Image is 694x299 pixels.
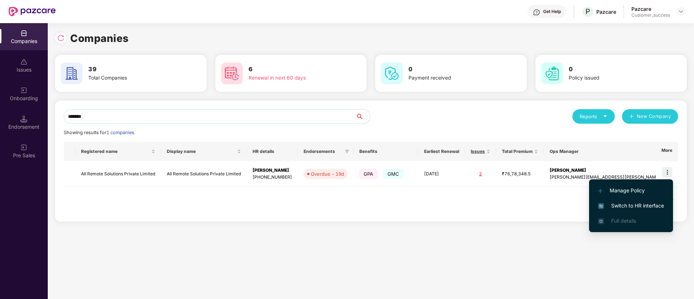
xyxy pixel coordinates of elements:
div: Overdue - 19d [311,170,344,178]
div: ₹76,78,348.5 [502,171,538,178]
img: svg+xml;base64,PHN2ZyB3aWR0aD0iMjAiIGhlaWdodD0iMjAiIHZpZXdCb3g9IjAgMCAyMCAyMCIgZmlsbD0ibm9uZSIgeG... [20,144,27,151]
img: svg+xml;base64,PHN2ZyB4bWxucz0iaHR0cDovL3d3dy53My5vcmcvMjAwMC9zdmciIHdpZHRoPSI2MCIgaGVpZ2h0PSI2MC... [541,63,563,84]
span: caret-down [603,114,608,119]
img: icon [662,167,672,177]
th: Display name [161,142,247,161]
img: svg+xml;base64,PHN2ZyB4bWxucz0iaHR0cDovL3d3dy53My5vcmcvMjAwMC9zdmciIHdpZHRoPSIxNi4zNjMiIGhlaWdodD... [598,218,604,224]
th: Registered name [75,142,161,161]
h3: 39 [88,65,179,74]
div: Total Companies [88,74,179,82]
div: [PHONE_NUMBER] [253,174,292,181]
span: Ops Manager [550,149,690,154]
span: Full details [611,218,636,224]
button: search [355,109,371,124]
img: svg+xml;base64,PHN2ZyB4bWxucz0iaHR0cDovL3d3dy53My5vcmcvMjAwMC9zdmciIHdpZHRoPSIxMi4yMDEiIGhlaWdodD... [598,189,602,193]
span: search [355,114,370,119]
h1: Companies [70,30,129,46]
span: Display name [167,149,236,154]
div: 2 [471,171,490,178]
button: plusNew Company [622,109,678,124]
span: Showing results for [64,130,135,135]
th: Benefits [354,142,418,161]
span: filter [345,149,349,154]
span: Endorsements [304,149,342,154]
span: filter [343,147,351,156]
span: GPA [359,169,378,179]
span: Total Premium [502,149,533,154]
img: svg+xml;base64,PHN2ZyBpZD0iQ29tcGFuaWVzIiB4bWxucz0iaHR0cDovL3d3dy53My5vcmcvMjAwMC9zdmciIHdpZHRoPS... [20,30,27,37]
span: Manage Policy [598,187,664,195]
img: svg+xml;base64,PHN2ZyB3aWR0aD0iMTQuNSIgaGVpZ2h0PSIxNC41IiB2aWV3Qm94PSIwIDAgMTYgMTYiIGZpbGw9Im5vbm... [20,115,27,123]
img: svg+xml;base64,PHN2ZyBpZD0iSGVscC0zMngzMiIgeG1sbnM9Imh0dHA6Ly93d3cudzMub3JnLzIwMDAvc3ZnIiB3aWR0aD... [533,9,540,16]
th: HR details [247,142,298,161]
h3: 0 [569,65,660,74]
td: All Remote Solutions Private Limited [75,161,161,187]
td: [DATE] [418,161,465,187]
span: plus [629,114,634,120]
span: Switch to HR interface [598,202,664,210]
img: svg+xml;base64,PHN2ZyBpZD0iRHJvcGRvd24tMzJ4MzIiIHhtbG5zPSJodHRwOi8vd3d3LnczLm9yZy8yMDAwL3N2ZyIgd2... [678,9,684,14]
img: svg+xml;base64,PHN2ZyBpZD0iUmVsb2FkLTMyeDMyIiB4bWxucz0iaHR0cDovL3d3dy53My5vcmcvMjAwMC9zdmciIHdpZH... [57,34,64,42]
img: svg+xml;base64,PHN2ZyBpZD0iSXNzdWVzX2Rpc2FibGVkIiB4bWxucz0iaHR0cDovL3d3dy53My5vcmcvMjAwMC9zdmciIH... [20,58,27,65]
div: Pazcare [596,8,616,15]
img: svg+xml;base64,PHN2ZyB4bWxucz0iaHR0cDovL3d3dy53My5vcmcvMjAwMC9zdmciIHdpZHRoPSI2MCIgaGVpZ2h0PSI2MC... [61,63,82,84]
img: svg+xml;base64,PHN2ZyB4bWxucz0iaHR0cDovL3d3dy53My5vcmcvMjAwMC9zdmciIHdpZHRoPSIxNiIgaGVpZ2h0PSIxNi... [598,203,604,209]
img: svg+xml;base64,PHN2ZyB3aWR0aD0iMjAiIGhlaWdodD0iMjAiIHZpZXdCb3g9IjAgMCAyMCAyMCIgZmlsbD0ibm9uZSIgeG... [20,87,27,94]
img: svg+xml;base64,PHN2ZyB4bWxucz0iaHR0cDovL3d3dy53My5vcmcvMjAwMC9zdmciIHdpZHRoPSI2MCIgaGVpZ2h0PSI2MC... [381,63,403,84]
img: New Pazcare Logo [9,7,56,16]
div: Pazcare [631,5,670,12]
img: svg+xml;base64,PHN2ZyB4bWxucz0iaHR0cDovL3d3dy53My5vcmcvMjAwMC9zdmciIHdpZHRoPSI2MCIgaGVpZ2h0PSI2MC... [221,63,243,84]
th: Total Premium [496,142,544,161]
span: 1 companies. [106,130,135,135]
span: GMC [383,169,404,179]
div: Renewal in next 60 days [249,74,340,82]
div: Customer_success [631,12,670,18]
span: Registered name [81,149,150,154]
h3: 0 [409,65,500,74]
div: Payment received [409,74,500,82]
th: More [656,142,678,161]
th: Issues [465,142,496,161]
div: Reports [580,113,608,120]
div: Policy issued [569,74,660,82]
h3: 6 [249,65,340,74]
div: [PERSON_NAME] [253,167,292,174]
td: All Remote Solutions Private Limited [161,161,247,187]
span: Issues [471,149,485,154]
span: P [585,7,590,16]
div: Get Help [543,9,561,14]
th: Earliest Renewal [418,142,465,161]
span: New Company [637,113,671,120]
